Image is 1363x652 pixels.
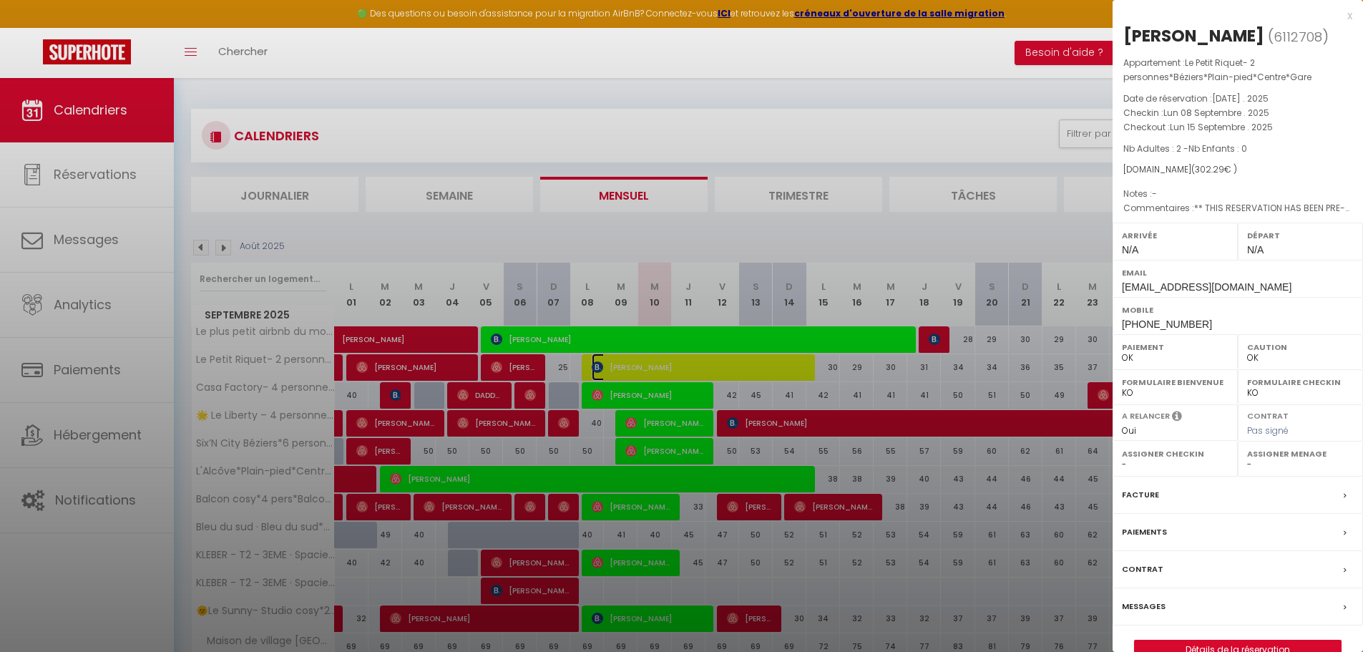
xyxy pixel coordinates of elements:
[1123,201,1352,215] p: Commentaires :
[1123,106,1352,120] p: Checkin :
[1195,163,1224,175] span: 302.29
[1123,187,1352,201] p: Notes :
[1123,120,1352,135] p: Checkout :
[1122,525,1167,540] label: Paiements
[1122,375,1228,389] label: Formulaire Bienvenue
[1274,28,1322,46] span: 6112708
[1122,562,1163,577] label: Contrat
[1152,188,1157,200] span: -
[1247,228,1354,243] label: Départ
[1122,281,1291,293] span: [EMAIL_ADDRESS][DOMAIN_NAME]
[1170,121,1273,133] span: Lun 15 Septembre . 2025
[1122,447,1228,461] label: Assigner Checkin
[1123,57,1311,83] span: Le Petit Riquet- 2 personnes*Béziers*Plain-pied*Centre*Gare
[1122,599,1166,614] label: Messages
[1191,163,1237,175] span: ( € )
[1123,142,1247,155] span: Nb Adultes : 2 -
[1268,26,1329,47] span: ( )
[1247,424,1289,437] span: Pas signé
[11,6,54,49] button: Ouvrir le widget de chat LiveChat
[1122,266,1354,280] label: Email
[1122,228,1228,243] label: Arrivée
[1123,163,1352,177] div: [DOMAIN_NAME]
[1113,7,1352,24] div: x
[1122,340,1228,354] label: Paiement
[1123,92,1352,106] p: Date de réservation :
[1302,588,1352,641] iframe: Chat
[1123,56,1352,84] p: Appartement :
[1122,487,1159,502] label: Facture
[1188,142,1247,155] span: Nb Enfants : 0
[1163,107,1269,119] span: Lun 08 Septembre . 2025
[1172,410,1182,426] i: Sélectionner OUI si vous souhaiter envoyer les séquences de messages post-checkout
[1247,340,1354,354] label: Caution
[1247,244,1264,256] span: N/A
[1122,410,1170,422] label: A relancer
[1212,92,1269,104] span: [DATE] . 2025
[1123,24,1264,47] div: [PERSON_NAME]
[1247,447,1354,461] label: Assigner Menage
[1122,318,1212,330] span: [PHONE_NUMBER]
[1247,410,1289,419] label: Contrat
[1122,244,1138,256] span: N/A
[1122,303,1354,317] label: Mobile
[1247,375,1354,389] label: Formulaire Checkin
